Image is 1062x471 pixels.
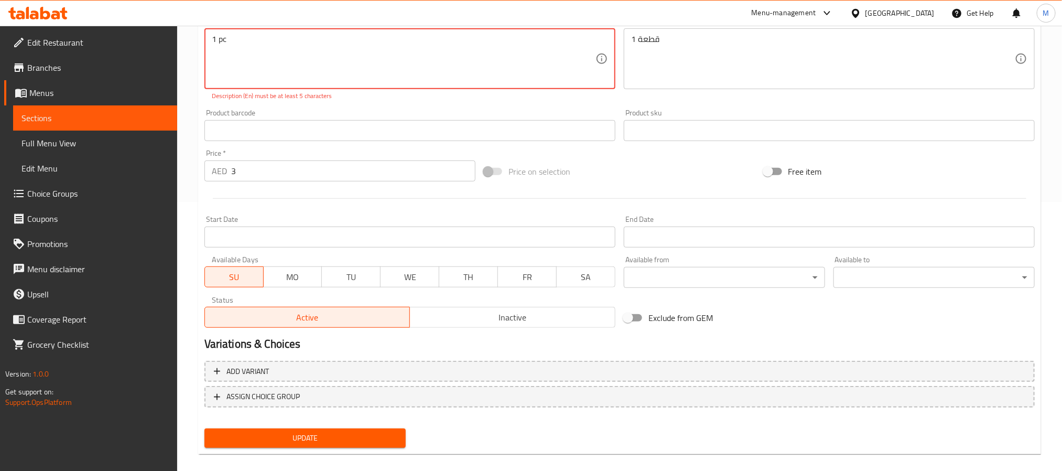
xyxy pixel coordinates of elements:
[380,266,439,287] button: WE
[556,266,615,287] button: SA
[5,367,31,381] span: Version:
[204,336,1035,352] h2: Variations & Choices
[263,266,322,287] button: MO
[439,266,498,287] button: TH
[32,367,49,381] span: 1.0.0
[204,120,615,141] input: Please enter product barcode
[13,156,177,181] a: Edit Menu
[4,231,177,256] a: Promotions
[231,160,475,181] input: Please enter price
[4,307,177,332] a: Coverage Report
[27,212,169,225] span: Coupons
[4,206,177,231] a: Coupons
[4,55,177,80] a: Branches
[624,267,825,288] div: ​
[268,270,318,285] span: MO
[5,385,53,399] span: Get support on:
[21,112,169,124] span: Sections
[212,34,595,84] textarea: 1 pc
[27,288,169,301] span: Upsell
[788,165,822,178] span: Free item
[226,390,300,403] span: ASSIGN CHOICE GROUP
[209,310,406,325] span: Active
[27,263,169,275] span: Menu disclaimer
[443,270,494,285] span: TH
[27,61,169,74] span: Branches
[209,270,259,285] span: SU
[414,310,611,325] span: Inactive
[212,165,227,177] p: AED
[29,87,169,99] span: Menus
[4,256,177,282] a: Menu disclaimer
[204,386,1035,408] button: ASSIGN CHOICE GROUP
[4,181,177,206] a: Choice Groups
[497,266,557,287] button: FR
[21,137,169,149] span: Full Menu View
[321,266,381,287] button: TU
[213,432,397,445] span: Update
[27,313,169,326] span: Coverage Report
[13,131,177,156] a: Full Menu View
[5,395,72,409] a: Support.OpsPlatform
[508,165,570,178] span: Price on selection
[27,338,169,351] span: Grocery Checklist
[226,365,269,378] span: Add variant
[409,307,615,328] button: Inactive
[204,361,1035,382] button: Add variant
[624,120,1035,141] input: Please enter product sku
[833,267,1035,288] div: ​
[27,36,169,49] span: Edit Restaurant
[27,187,169,200] span: Choice Groups
[648,312,713,324] span: Exclude from GEM
[13,105,177,131] a: Sections
[27,238,169,250] span: Promotions
[4,332,177,357] a: Grocery Checklist
[204,429,406,448] button: Update
[865,7,935,19] div: [GEOGRAPHIC_DATA]
[752,7,816,19] div: Menu-management
[631,34,1015,84] textarea: 1 قطعة
[561,270,611,285] span: SA
[1043,7,1049,19] span: M
[4,282,177,307] a: Upsell
[4,30,177,55] a: Edit Restaurant
[326,270,376,285] span: TU
[4,80,177,105] a: Menus
[21,162,169,175] span: Edit Menu
[502,270,552,285] span: FR
[385,270,435,285] span: WE
[204,307,410,328] button: Active
[212,91,608,101] p: Description (En) must be at least 5 characters
[204,266,264,287] button: SU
